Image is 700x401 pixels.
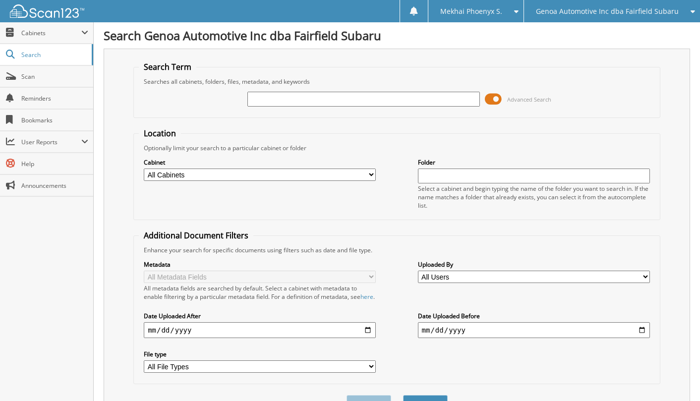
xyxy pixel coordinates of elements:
[139,77,655,86] div: Searches all cabinets, folders, files, metadata, and keywords
[418,158,650,167] label: Folder
[418,312,650,320] label: Date Uploaded Before
[418,322,650,338] input: end
[440,8,502,14] span: Mekhai Phoenyx S.
[144,158,376,167] label: Cabinet
[418,260,650,269] label: Uploaded By
[536,8,679,14] span: Genoa Automotive Inc dba Fairfield Subaru
[21,116,88,124] span: Bookmarks
[139,246,655,254] div: Enhance your search for specific documents using filters such as date and file type.
[144,284,376,301] div: All metadata fields are searched by default. Select a cabinet with metadata to enable filtering b...
[139,61,196,72] legend: Search Term
[21,138,81,146] span: User Reports
[139,144,655,152] div: Optionally limit your search to a particular cabinet or folder
[21,51,87,59] span: Search
[139,128,181,139] legend: Location
[21,94,88,103] span: Reminders
[650,353,700,401] iframe: Chat Widget
[21,72,88,81] span: Scan
[10,4,84,18] img: scan123-logo-white.svg
[144,350,376,358] label: File type
[21,181,88,190] span: Announcements
[144,312,376,320] label: Date Uploaded After
[418,184,650,210] div: Select a cabinet and begin typing the name of the folder you want to search in. If the name match...
[507,96,551,103] span: Advanced Search
[21,29,81,37] span: Cabinets
[144,260,376,269] label: Metadata
[104,27,690,44] h1: Search Genoa Automotive Inc dba Fairfield Subaru
[144,322,376,338] input: start
[139,230,253,241] legend: Additional Document Filters
[360,292,373,301] a: here
[21,160,88,168] span: Help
